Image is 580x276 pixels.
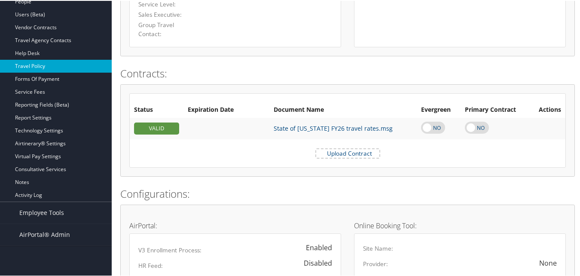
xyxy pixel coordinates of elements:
[134,122,179,134] div: VALID
[553,119,561,136] i: Remove Contract
[269,101,417,117] th: Document Name
[461,101,529,117] th: Primary Contract
[295,257,332,267] div: Disabled
[19,201,64,223] span: Employee Tools
[417,101,461,117] th: Evergreen
[138,9,194,18] label: Sales Executive:
[316,148,379,157] label: Upload Contract
[120,186,575,200] h2: Configurations:
[188,124,265,132] div: Add/Edit Date
[363,259,388,267] label: Provider:
[530,101,565,117] th: Actions
[354,221,566,228] h4: Online Booking Tool:
[183,101,269,117] th: Expiration Date
[138,245,201,254] label: V3 Enrollment Process:
[19,223,70,245] span: AirPortal® Admin
[297,242,332,252] div: Enabled
[120,65,575,80] h2: Contracts:
[363,243,393,252] label: Site Name:
[274,123,393,132] a: State of [US_STATE] FY26 travel rates.msg
[129,221,341,228] h4: AirPortal:
[138,20,194,37] label: Group Travel Contact:
[539,257,557,267] div: None
[138,261,163,269] label: HR Feed:
[130,101,183,117] th: Status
